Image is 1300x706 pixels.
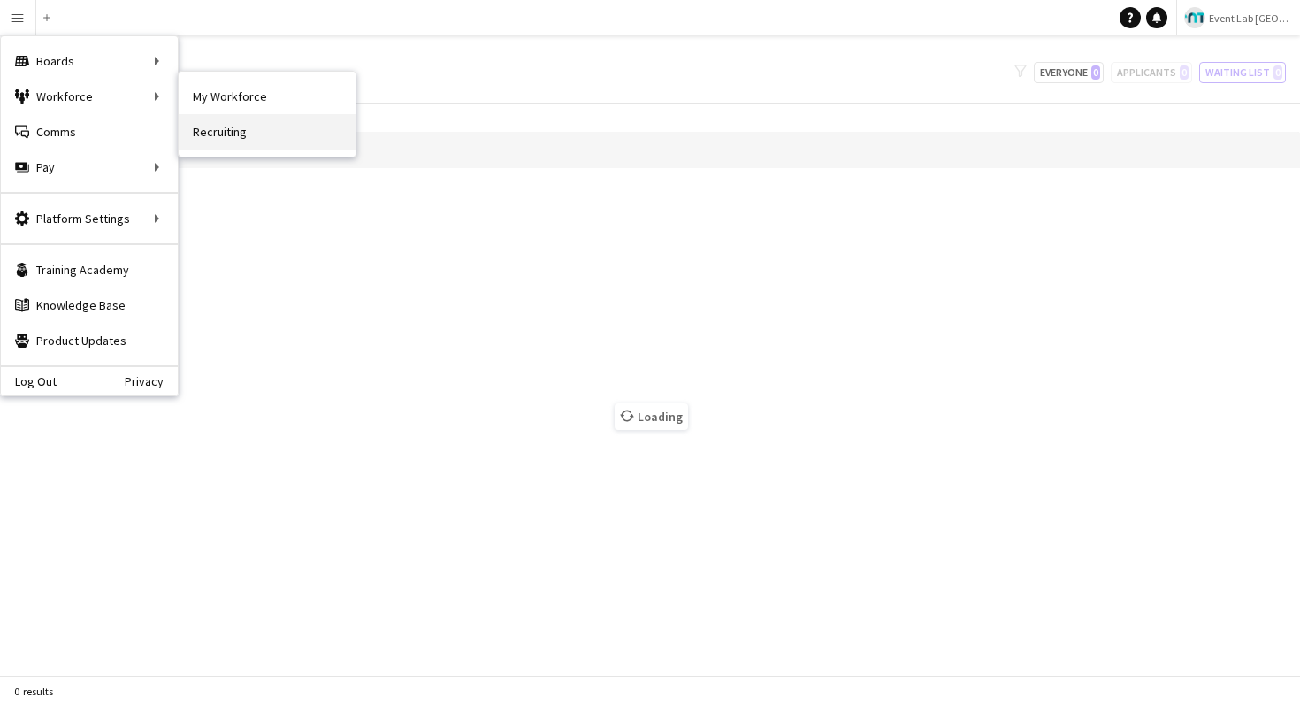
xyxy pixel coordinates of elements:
a: Knowledge Base [1,288,178,323]
a: Training Academy [1,252,178,288]
a: My Workforce [179,79,356,114]
a: Product Updates [1,323,178,358]
a: Recruiting [179,114,356,150]
div: Platform Settings [1,201,178,236]
a: Privacy [125,374,178,388]
span: Event Lab [GEOGRAPHIC_DATA] [1209,12,1293,25]
div: Boards [1,43,178,79]
img: Logo [1184,7,1205,28]
a: Log Out [1,374,57,388]
div: Pay [1,150,178,185]
span: Loading [615,403,688,430]
button: Everyone0 [1034,62,1104,83]
span: 0 [1091,65,1100,80]
a: Comms [1,114,178,150]
div: Workforce [1,79,178,114]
